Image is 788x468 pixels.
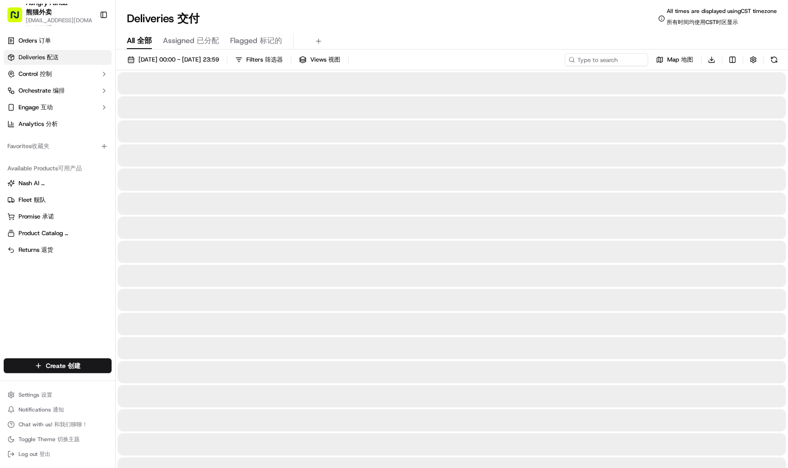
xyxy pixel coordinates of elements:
[246,56,283,64] span: Filters
[34,196,46,204] span: 舰队
[4,209,112,224] button: Promise 承诺
[127,11,200,26] h1: Deliveries
[681,56,693,63] span: 地图
[4,433,112,446] button: Toggle Theme 切换主题
[328,56,340,63] span: 视图
[4,139,112,154] div: Favorites
[4,83,112,98] button: Orchestrate 编排
[4,193,112,207] button: Fleet 舰队
[565,53,648,66] input: Type to search
[41,246,53,254] span: 退货
[295,53,344,66] button: Views 视图
[4,226,112,241] button: Product Catalog 产品目录
[260,36,282,45] span: 标记的
[4,161,112,176] div: Available Products
[4,50,112,65] a: Deliveries 配送
[4,117,112,131] a: Analytics 分析
[19,212,54,221] span: Promise
[4,100,112,115] button: Engage 互动
[652,53,697,66] button: Map 地图
[54,421,88,428] span: 和我们聊聊！
[4,4,96,26] button: Hungry Panda 熊猫外卖[EMAIL_ADDRESS][DOMAIN_NAME]
[768,53,781,66] button: Refresh
[310,56,340,64] span: Views
[41,179,77,187] span: 纳什人工智能
[39,450,50,458] span: 登出
[7,179,108,187] a: Nash AI 纳什人工智能
[4,448,112,461] button: Log out 登出
[19,53,59,62] span: Deliveries
[7,229,108,237] a: Product Catalog 产品目录
[19,421,88,428] span: Chat with us!
[19,406,64,413] span: Notifications
[19,37,51,45] span: Orders
[667,19,738,26] span: 所有时间均使用CST时区显示
[4,243,112,257] button: Returns 退货
[7,212,108,221] a: Promise 承诺
[31,142,50,150] span: 收藏夹
[4,388,112,401] button: Settings 设置
[4,358,112,373] button: Create 创建
[46,120,58,128] span: 分析
[19,436,80,443] span: Toggle Theme
[19,70,52,78] span: Control
[19,103,53,112] span: Engage
[58,164,82,172] span: 可用产品
[19,87,65,95] span: Orchestrate
[26,17,92,31] button: [EMAIL_ADDRESS][DOMAIN_NAME]
[7,246,108,254] a: Returns 退货
[667,7,777,30] span: All times are displayed using CST timezone
[197,36,219,45] span: 已分配
[19,229,77,237] span: Product Catalog
[19,246,53,254] span: Returns
[7,196,108,204] a: Fleet 舰队
[265,56,283,63] span: 筛选器
[42,212,54,220] span: 承诺
[53,406,64,413] span: 通知
[41,391,52,399] span: 设置
[19,120,58,128] span: Analytics
[40,70,52,78] span: 控制
[4,67,112,81] button: Control 控制
[667,56,693,64] span: Map
[39,37,51,44] span: 订单
[19,196,46,204] span: Fleet
[138,56,219,64] span: [DATE] 00:00 - [DATE] 23:59
[230,35,282,46] span: Flagged
[41,103,53,111] span: 互动
[57,436,80,443] span: 切换主题
[68,362,81,370] span: 创建
[163,35,219,46] span: Assigned
[123,53,223,66] button: [DATE] 00:00 - [DATE] 23:59
[46,361,81,370] span: Create
[19,450,50,458] span: Log out
[137,36,152,45] span: 全部
[47,53,59,61] span: 配送
[19,391,52,399] span: Settings
[177,11,200,26] span: 交付
[231,53,287,66] button: Filters 筛选器
[26,8,52,16] span: 熊猫外卖
[4,33,112,48] a: Orders 订单
[19,179,77,187] span: Nash AI
[127,35,152,46] span: All
[53,87,65,94] span: 编排
[4,403,112,416] button: Notifications 通知
[4,418,112,431] button: Chat with us! 和我们聊聊！
[4,176,112,191] button: Nash AI 纳什人工智能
